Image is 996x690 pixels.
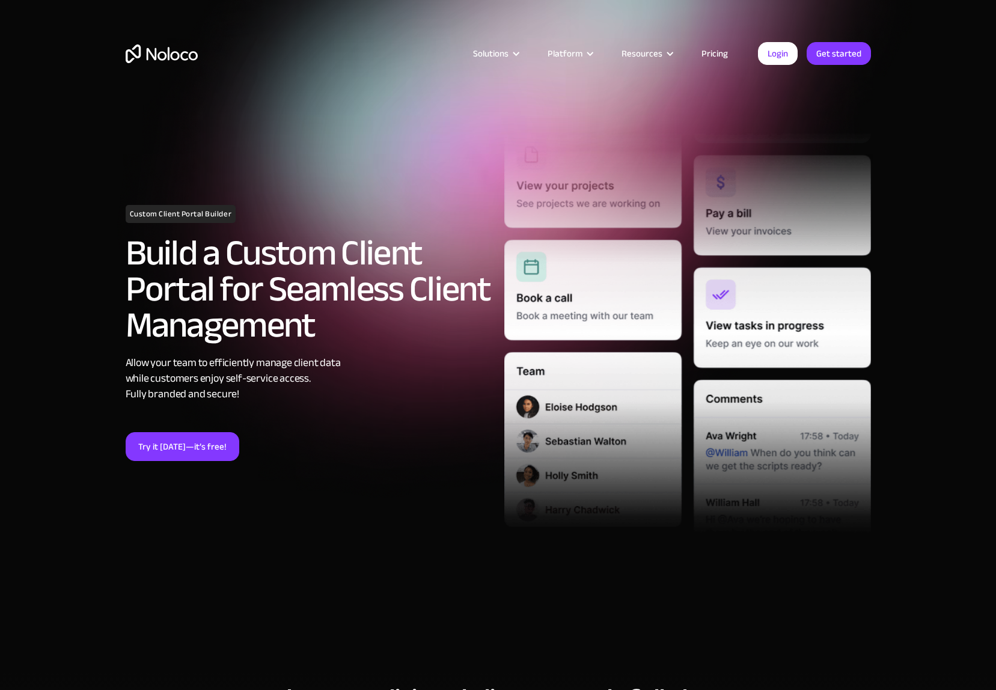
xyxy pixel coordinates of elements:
a: Get started [807,42,871,65]
h1: Custom Client Portal Builder [126,205,236,223]
div: Allow your team to efficiently manage client data while customers enjoy self-service access. Full... [126,355,492,402]
div: Solutions [458,46,533,61]
div: Solutions [473,46,509,61]
a: Login [758,42,798,65]
a: home [126,44,198,63]
div: Resources [622,46,662,61]
div: Platform [533,46,606,61]
div: Resources [606,46,686,61]
div: Platform [548,46,582,61]
h2: Build a Custom Client Portal for Seamless Client Management [126,235,492,343]
a: Pricing [686,46,743,61]
a: Try it [DATE]—it’s free! [126,432,239,461]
